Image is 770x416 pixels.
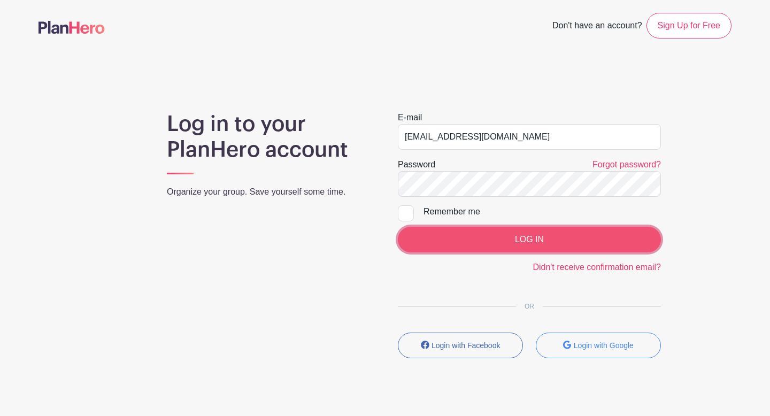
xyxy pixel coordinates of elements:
small: Login with Google [574,341,634,350]
img: logo-507f7623f17ff9eddc593b1ce0a138ce2505c220e1c5a4e2b4648c50719b7d32.svg [38,21,105,34]
span: OR [516,303,543,310]
input: e.g. julie@eventco.com [398,124,661,150]
button: Login with Google [536,333,661,358]
h1: Log in to your PlanHero account [167,111,372,163]
a: Sign Up for Free [646,13,731,38]
label: E-mail [398,111,422,124]
small: Login with Facebook [432,341,500,350]
span: Don't have an account? [552,15,642,38]
a: Forgot password? [592,160,661,169]
label: Password [398,158,435,171]
p: Organize your group. Save yourself some time. [167,186,372,198]
div: Remember me [423,205,661,218]
button: Login with Facebook [398,333,523,358]
input: LOG IN [398,227,661,252]
a: Didn't receive confirmation email? [533,263,661,272]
